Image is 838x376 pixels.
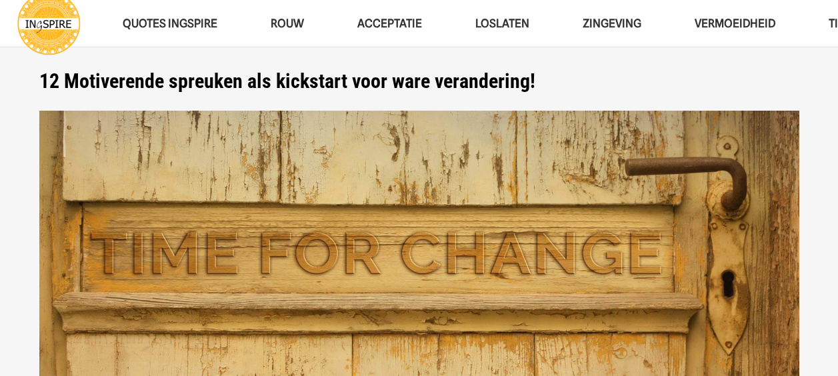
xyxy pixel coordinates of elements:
[668,7,802,41] a: VERMOEIDHEIDVERMOEIDHEID Menu
[449,7,556,41] a: LoslatenLoslaten Menu
[475,17,529,30] span: Loslaten
[583,17,641,30] span: Zingeving
[357,17,422,30] span: Acceptatie
[244,7,331,41] a: ROUWROUW Menu
[271,17,304,30] span: ROUW
[96,7,244,41] a: QUOTES INGSPIREQUOTES INGSPIRE Menu
[39,69,799,93] h1: 12 Motiverende spreuken als kickstart voor ware verandering!
[556,7,668,41] a: ZingevingZingeving Menu
[695,17,775,30] span: VERMOEIDHEID
[331,7,449,41] a: AcceptatieAcceptatie Menu
[123,17,217,30] span: QUOTES INGSPIRE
